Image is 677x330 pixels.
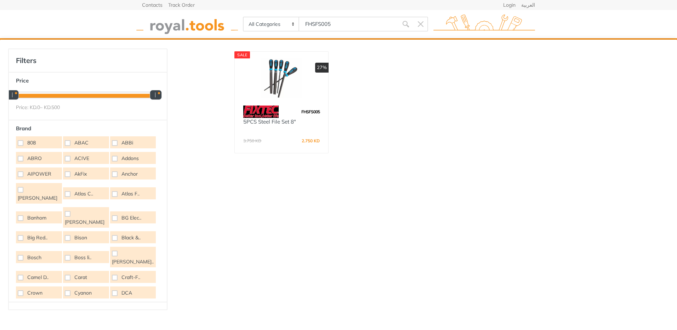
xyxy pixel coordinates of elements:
[74,170,87,177] span: AkFix
[74,139,89,146] span: ABAC
[27,254,41,261] span: Bosch
[65,218,104,226] span: [PERSON_NAME]
[74,190,93,197] span: Atlas C..
[241,58,322,98] img: Royal Tools - 5PCS Steel File Set 8
[433,15,535,34] img: royal.tools Logo
[121,214,141,221] span: BG Elec..
[18,194,57,201] span: [PERSON_NAME]
[243,118,296,125] a: 5PCS Steel File Set 8"
[121,139,133,146] span: ABBi
[244,17,299,31] select: Category
[428,38,472,57] a: Contact Us
[74,155,89,162] span: ACIVE
[121,155,139,162] span: Addons
[27,155,42,162] span: ABRO
[268,38,311,57] a: Categories
[27,139,36,146] span: 808
[74,254,91,261] span: Boss li..
[397,38,428,57] a: Offers
[27,274,49,281] span: Camel D..
[37,104,40,110] span: 0
[142,2,163,7] a: Contacts
[234,51,250,58] div: SALE
[16,104,160,111] div: Price: KD. – KD.
[74,274,87,281] span: Carat
[112,258,154,265] span: [PERSON_NAME]..
[299,17,398,32] input: Site search
[121,274,140,281] span: Craft-F..
[27,170,51,177] span: AIPOWER
[51,104,60,110] span: 500
[12,75,163,86] button: Price
[301,109,320,114] span: FHSFS005
[243,139,261,143] div: 3.750 KD
[168,2,195,7] a: Track Order
[302,139,320,144] div: 2.750 KD
[27,289,42,296] span: Crown
[27,214,46,221] span: Banhom
[16,56,160,65] h4: Filters
[239,38,268,57] a: Home
[27,234,47,241] span: Big Red..
[521,2,535,7] a: العربية
[12,123,163,134] button: Brand
[74,289,92,296] span: Cyanon
[136,15,238,34] img: royal.tools Logo
[315,63,329,73] div: 27%
[503,2,516,7] a: Login
[74,234,87,241] span: Bison
[121,289,132,296] span: DCA
[121,234,141,241] span: Black &..
[500,38,518,57] a: 0
[243,106,279,118] img: 115.webp
[121,170,138,177] span: Anchor
[121,190,140,197] span: Atlas F..
[345,38,397,57] a: Our Specialize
